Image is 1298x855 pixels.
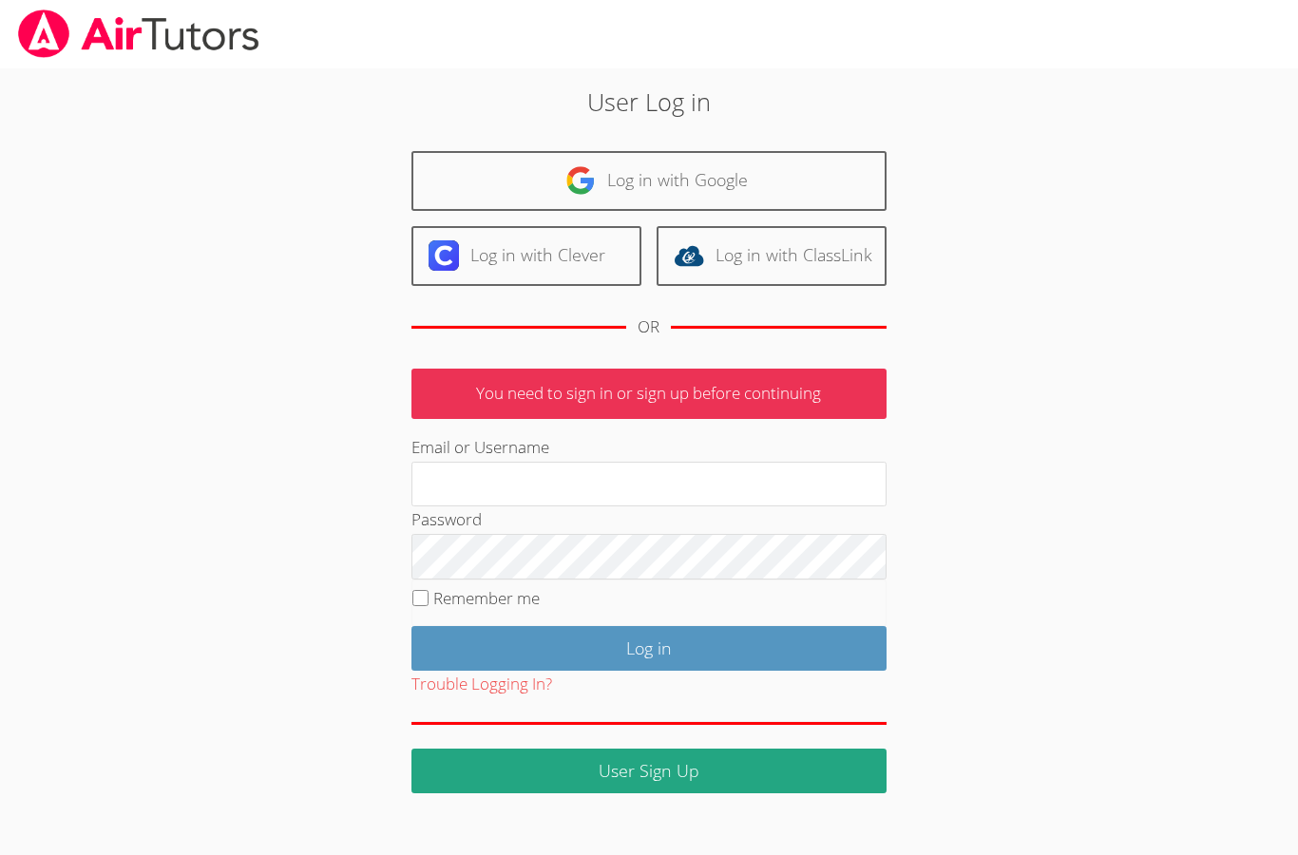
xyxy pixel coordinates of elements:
[298,84,1000,120] h2: User Log in
[638,313,659,341] div: OR
[429,240,459,271] img: clever-logo-6eab21bc6e7a338710f1a6ff85c0baf02591cd810cc4098c63d3a4b26e2feb20.svg
[411,749,887,793] a: User Sign Up
[16,9,261,58] img: airtutors_banner-c4298cdbf04f3fff15de1276eac7730deb9818008684d7c2e4769d2f7ddbe033.png
[657,226,887,286] a: Log in with ClassLink
[674,240,704,271] img: classlink-logo-d6bb404cc1216ec64c9a2012d9dc4662098be43eaf13dc465df04b49fa7ab582.svg
[411,151,887,211] a: Log in with Google
[411,508,482,530] label: Password
[411,369,887,419] p: You need to sign in or sign up before continuing
[411,671,552,698] button: Trouble Logging In?
[565,165,596,196] img: google-logo-50288ca7cdecda66e5e0955fdab243c47b7ad437acaf1139b6f446037453330a.svg
[411,436,549,458] label: Email or Username
[411,626,887,671] input: Log in
[433,587,540,609] label: Remember me
[411,226,641,286] a: Log in with Clever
